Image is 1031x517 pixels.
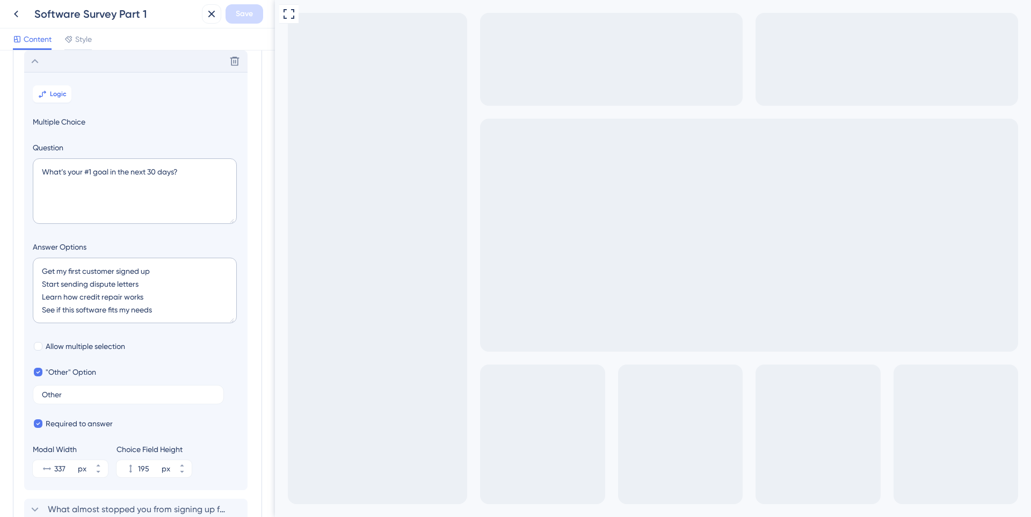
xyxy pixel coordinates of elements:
button: px [172,460,192,469]
label: Learn how credit repair works [30,98,120,107]
label: Start sending dispute letters [30,77,113,85]
input: px [138,462,159,475]
div: What’s your #1 goal in the next 30 days? [13,28,172,42]
div: Modal Width [33,443,108,456]
input: Type the value [42,391,215,398]
span: Allow multiple selection [46,340,125,353]
button: Logic [33,85,71,103]
div: Software Survey Part 1 [34,6,198,21]
button: px [89,460,108,469]
button: px [89,469,108,477]
button: Save [226,4,263,24]
span: Style [75,33,92,46]
span: "Other" Option [46,366,96,378]
span: What almost stopped you from signing up for the Trial? [48,503,225,516]
label: Question [33,141,239,154]
textarea: What’s your #1 goal in the next 30 days? [33,158,237,224]
label: Other [30,141,47,150]
label: See if this software fits my needs [30,120,129,128]
label: Get my first customer signed up [30,55,126,64]
textarea: Get my first customer signed up Start sending dispute letters Learn how credit repair works See i... [33,258,237,323]
div: px [78,462,86,475]
div: Close survey [159,9,172,21]
span: Required to answer [46,417,113,430]
div: Multiple choices rating [9,51,172,156]
div: Go to Question 1 [9,9,21,21]
span: Multiple Choice [33,115,239,128]
div: px [162,462,170,475]
span: Save [236,8,253,20]
span: Logic [50,90,67,98]
div: radio group [9,137,172,154]
input: px [54,462,76,475]
div: radio group [9,51,172,133]
button: px [172,469,192,477]
label: Answer Options [33,241,239,253]
span: Content [24,33,52,46]
div: Choice Field Height [117,443,192,456]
